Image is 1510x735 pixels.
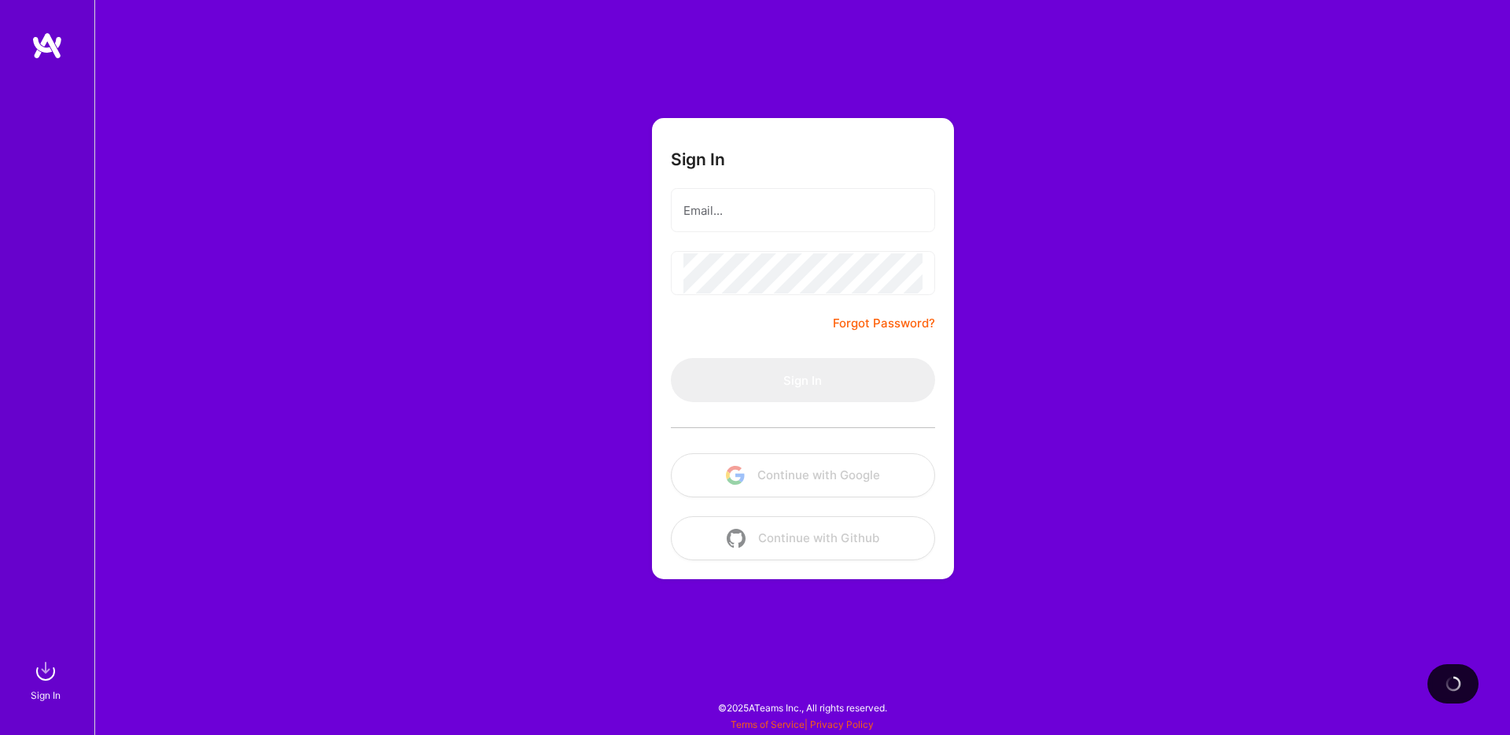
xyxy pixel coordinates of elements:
[731,718,874,730] span: |
[94,688,1510,727] div: © 2025 ATeams Inc., All rights reserved.
[810,718,874,730] a: Privacy Policy
[683,190,923,231] input: Email...
[31,687,61,704] div: Sign In
[1446,676,1461,692] img: loading
[31,31,63,60] img: logo
[671,453,935,497] button: Continue with Google
[731,718,805,730] a: Terms of Service
[671,516,935,560] button: Continue with Github
[33,656,61,704] a: sign inSign In
[30,656,61,687] img: sign in
[833,314,935,333] a: Forgot Password?
[671,150,725,169] h3: Sign In
[726,466,745,485] img: icon
[671,358,935,402] button: Sign In
[727,529,746,548] img: icon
